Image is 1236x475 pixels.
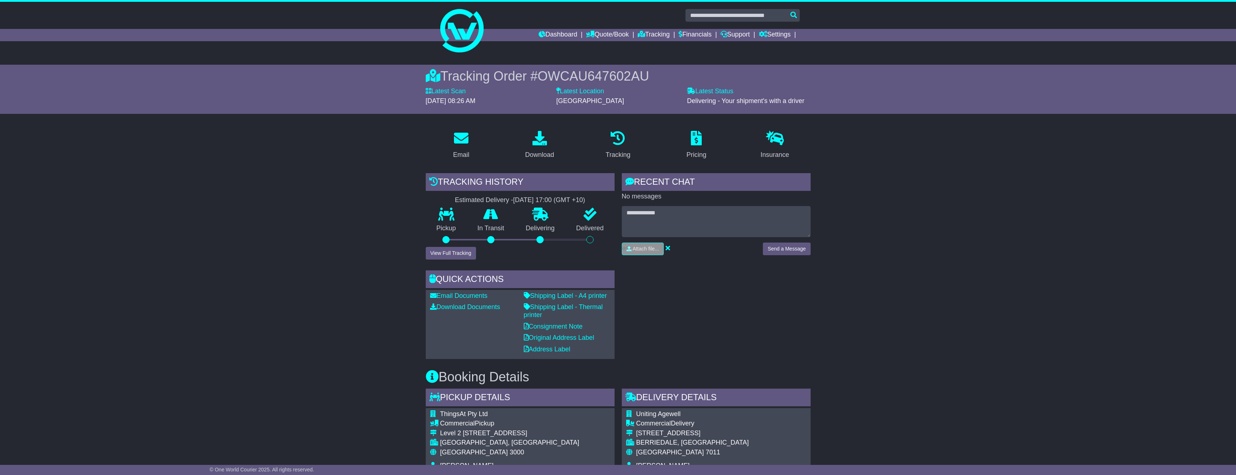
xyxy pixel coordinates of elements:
[524,323,583,330] a: Consignment Note
[524,334,594,341] a: Original Address Label
[636,429,749,437] div: [STREET_ADDRESS]
[440,429,579,437] div: Level 2 [STREET_ADDRESS]
[524,346,570,353] a: Address Label
[679,29,712,41] a: Financials
[601,128,635,162] a: Tracking
[636,439,749,447] div: BERRIEDALE, [GEOGRAPHIC_DATA]
[430,292,488,299] a: Email Documents
[440,420,579,428] div: Pickup
[426,224,467,232] p: Pickup
[687,87,733,95] label: Latest Status
[539,29,577,41] a: Dashboard
[636,449,704,456] span: [GEOGRAPHIC_DATA]
[426,68,811,84] div: Tracking Order #
[440,439,579,447] div: [GEOGRAPHIC_DATA], [GEOGRAPHIC_DATA]
[440,410,488,418] span: ThingsAt Pty Ltd
[524,303,603,318] a: Shipping Label - Thermal printer
[440,420,475,427] span: Commercial
[467,224,515,232] p: In Transit
[622,173,811,193] div: RECENT CHAT
[636,462,690,469] span: [PERSON_NAME]
[515,224,566,232] p: Delivering
[513,196,585,204] div: [DATE] 17:00 (GMT +10)
[426,196,615,204] div: Estimated Delivery -
[761,150,789,160] div: Insurance
[426,173,615,193] div: Tracking history
[453,150,469,160] div: Email
[448,128,474,162] a: Email
[426,87,466,95] label: Latest Scan
[426,247,476,260] button: View Full Tracking
[556,97,624,104] span: [GEOGRAPHIC_DATA]
[756,128,794,162] a: Insurance
[426,370,811,384] h3: Booking Details
[638,29,670,41] a: Tracking
[706,449,720,456] span: 7011
[430,303,500,311] a: Download Documents
[687,97,804,104] span: Delivering - Your shipment's with a driver
[426,97,476,104] span: [DATE] 08:26 AM
[636,410,681,418] span: Uniting Agewell
[687,150,706,160] div: Pricing
[440,449,508,456] span: [GEOGRAPHIC_DATA]
[721,29,750,41] a: Support
[636,420,749,428] div: Delivery
[622,193,811,201] p: No messages
[622,389,811,408] div: Delivery Details
[586,29,629,41] a: Quote/Book
[606,150,630,160] div: Tracking
[524,292,607,299] a: Shipping Label - A4 printer
[525,150,554,160] div: Download
[210,467,314,472] span: © One World Courier 2025. All rights reserved.
[440,462,494,469] span: [PERSON_NAME]
[538,69,649,84] span: OWCAU647602AU
[426,270,615,290] div: Quick Actions
[510,449,524,456] span: 3000
[556,87,604,95] label: Latest Location
[636,420,671,427] span: Commercial
[521,128,559,162] a: Download
[682,128,711,162] a: Pricing
[759,29,791,41] a: Settings
[426,389,615,408] div: Pickup Details
[565,224,615,232] p: Delivered
[763,243,810,255] button: Send a Message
